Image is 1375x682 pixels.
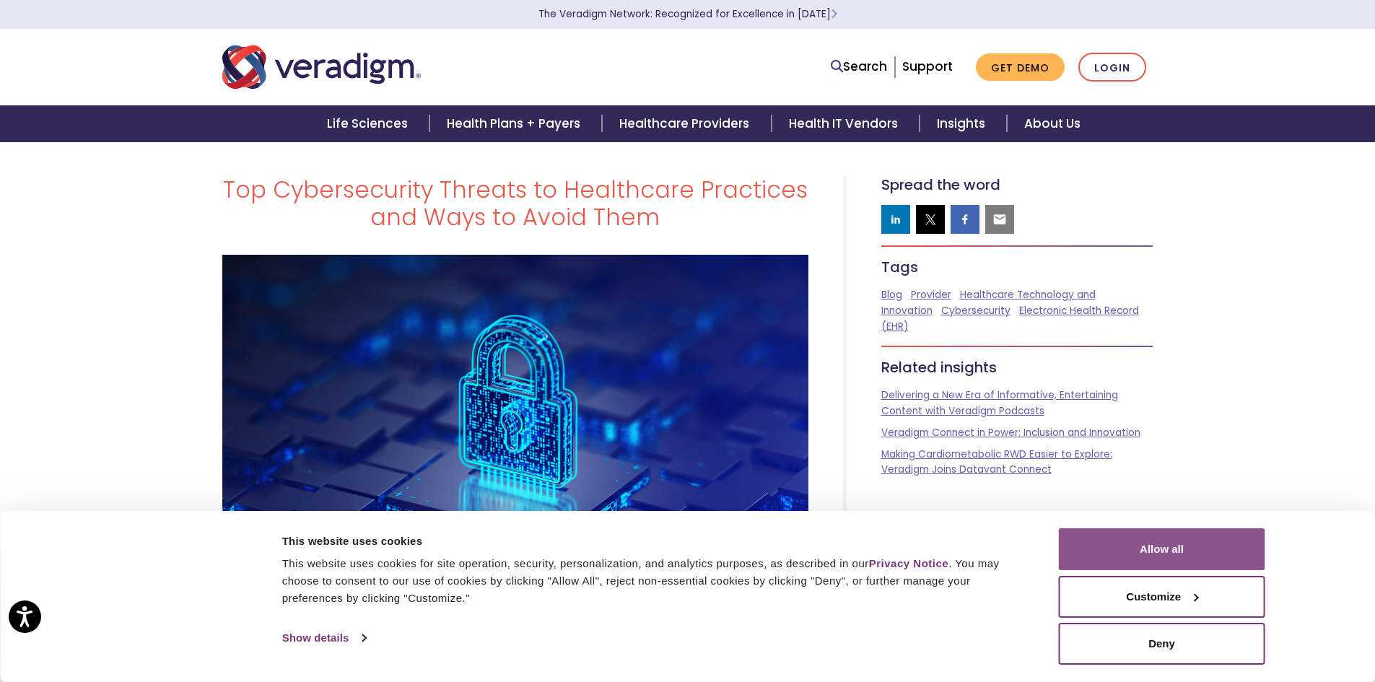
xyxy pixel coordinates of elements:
h5: Related insights [881,359,1153,376]
a: Show details [282,627,366,649]
a: Blog [881,288,902,302]
a: Privacy Notice [869,557,948,569]
a: Electronic Health Record (EHR) [881,304,1139,333]
button: Allow all [1059,528,1265,570]
a: About Us [1007,105,1098,142]
img: Veradigm logo [222,43,421,91]
span: Learn More [831,7,837,21]
a: Cybersecurity [941,304,1010,318]
a: Insights [920,105,1007,142]
h1: Top Cybersecurity Threats to Healthcare Practices and Ways to Avoid Them [222,176,808,232]
a: Life Sciences [310,105,429,142]
button: Customize [1059,576,1265,618]
a: Support [902,58,953,75]
h5: Spread the word [881,176,1153,193]
a: Healthcare Technology and Innovation [881,288,1096,318]
button: Deny [1059,623,1265,665]
a: Healthcare Providers [602,105,771,142]
h5: Tags [881,258,1153,276]
div: This website uses cookies for site operation, security, personalization, and analytics purposes, ... [282,555,1026,607]
a: Login [1078,53,1146,82]
a: The Veradigm Network: Recognized for Excellence in [DATE]Learn More [538,7,837,21]
a: Health Plans + Payers [429,105,602,142]
img: facebook sharing button [958,212,972,227]
a: Get Demo [976,53,1065,82]
div: This website uses cookies [282,533,1026,550]
img: linkedin sharing button [889,212,903,227]
a: Health IT Vendors [772,105,920,142]
a: Search [831,57,887,76]
img: email sharing button [992,212,1007,227]
a: Provider [911,288,951,302]
a: Making Cardiometabolic RWD Easier to Explore: Veradigm Joins Datavant Connect [881,447,1112,477]
a: Veradigm Connect in Power: Inclusion and Innovation [881,426,1140,440]
img: twitter sharing button [923,212,938,227]
a: Delivering a New Era of Informative, Entertaining Content with Veradigm Podcasts [881,388,1118,418]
